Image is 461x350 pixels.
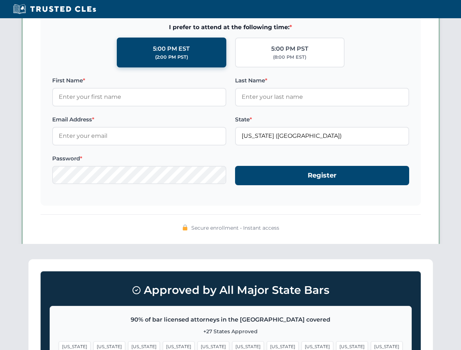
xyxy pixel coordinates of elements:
[11,4,98,15] img: Trusted CLEs
[271,44,308,54] div: 5:00 PM PST
[235,115,409,124] label: State
[191,224,279,232] span: Secure enrollment • Instant access
[52,115,226,124] label: Email Address
[50,280,412,300] h3: Approved by All Major State Bars
[235,166,409,185] button: Register
[52,23,409,32] span: I prefer to attend at the following time:
[52,154,226,163] label: Password
[59,327,403,335] p: +27 States Approved
[52,127,226,145] input: Enter your email
[59,315,403,324] p: 90% of bar licensed attorneys in the [GEOGRAPHIC_DATA] covered
[235,76,409,85] label: Last Name
[155,54,188,61] div: (2:00 PM PST)
[235,88,409,106] input: Enter your last name
[153,44,190,54] div: 5:00 PM EST
[273,54,306,61] div: (8:00 PM EST)
[52,76,226,85] label: First Name
[235,127,409,145] input: Florida (FL)
[52,88,226,106] input: Enter your first name
[182,225,188,230] img: 🔒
